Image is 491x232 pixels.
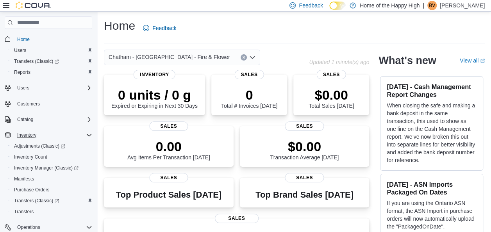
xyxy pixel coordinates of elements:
[17,224,40,230] span: Operations
[8,45,95,56] button: Users
[11,68,92,77] span: Reports
[387,83,477,98] h3: [DATE] - Cash Management Report Changes
[480,59,485,63] svg: External link
[11,57,92,66] span: Transfers (Classic)
[14,99,43,109] a: Customers
[460,57,485,64] a: View allExternal link
[109,52,230,62] span: Chatham - [GEOGRAPHIC_DATA] - Fire & Flower
[104,18,135,34] h1: Home
[14,99,92,109] span: Customers
[11,141,68,151] a: Adjustments (Classic)
[299,2,323,9] span: Feedback
[14,115,36,124] button: Catalog
[329,2,346,10] input: Dark Mode
[111,87,198,103] p: 0 units / 0 g
[11,185,92,195] span: Purchase Orders
[14,130,39,140] button: Inventory
[429,1,435,10] span: BV
[8,206,95,217] button: Transfers
[8,184,95,195] button: Purchase Orders
[309,87,354,109] div: Total Sales [DATE]
[14,187,50,193] span: Purchase Orders
[215,214,259,223] span: Sales
[11,174,92,184] span: Manifests
[17,36,30,43] span: Home
[255,190,354,200] h3: Top Brand Sales [DATE]
[14,176,34,182] span: Manifests
[285,121,324,131] span: Sales
[127,139,210,154] p: 0.00
[11,46,29,55] a: Users
[14,223,43,232] button: Operations
[140,20,179,36] a: Feedback
[149,173,188,182] span: Sales
[14,143,65,149] span: Adjustments (Classic)
[11,152,50,162] a: Inventory Count
[379,54,436,67] h2: What's new
[11,152,92,162] span: Inventory Count
[440,1,485,10] p: [PERSON_NAME]
[387,199,477,230] p: If you are using the Ontario ASN format, the ASN Import in purchase orders will now automatically...
[8,67,95,78] button: Reports
[270,139,339,161] div: Transaction Average [DATE]
[11,68,34,77] a: Reports
[14,115,92,124] span: Catalog
[317,70,346,79] span: Sales
[241,54,247,61] button: Clear input
[14,209,34,215] span: Transfers
[14,165,79,171] span: Inventory Manager (Classic)
[8,173,95,184] button: Manifests
[11,196,92,205] span: Transfers (Classic)
[235,70,264,79] span: Sales
[149,121,188,131] span: Sales
[152,24,176,32] span: Feedback
[2,114,95,125] button: Catalog
[360,1,420,10] p: Home of the Happy High
[387,102,477,164] p: When closing the safe and making a bank deposit in the same transaction, this used to show as one...
[111,87,198,109] div: Expired or Expiring in Next 30 Days
[309,87,354,103] p: $0.00
[11,163,92,173] span: Inventory Manager (Classic)
[2,130,95,141] button: Inventory
[285,173,324,182] span: Sales
[14,223,92,232] span: Operations
[8,141,95,152] a: Adjustments (Classic)
[14,58,59,64] span: Transfers (Classic)
[127,139,210,161] div: Avg Items Per Transaction [DATE]
[11,196,62,205] a: Transfers (Classic)
[11,141,92,151] span: Adjustments (Classic)
[427,1,437,10] div: Benjamin Venning
[11,174,37,184] a: Manifests
[221,87,277,109] div: Total # Invoices [DATE]
[14,130,92,140] span: Inventory
[17,132,36,138] span: Inventory
[2,98,95,109] button: Customers
[11,46,92,55] span: Users
[17,116,33,123] span: Catalog
[134,70,175,79] span: Inventory
[11,163,82,173] a: Inventory Manager (Classic)
[8,152,95,162] button: Inventory Count
[116,190,221,200] h3: Top Product Sales [DATE]
[2,34,95,45] button: Home
[14,198,59,204] span: Transfers (Classic)
[249,54,255,61] button: Open list of options
[17,85,29,91] span: Users
[11,57,62,66] a: Transfers (Classic)
[11,207,37,216] a: Transfers
[14,35,33,44] a: Home
[423,1,424,10] p: |
[8,195,95,206] a: Transfers (Classic)
[14,83,32,93] button: Users
[11,207,92,216] span: Transfers
[14,69,30,75] span: Reports
[309,59,369,65] p: Updated 1 minute(s) ago
[221,87,277,103] p: 0
[8,56,95,67] a: Transfers (Classic)
[11,185,53,195] a: Purchase Orders
[14,83,92,93] span: Users
[14,154,47,160] span: Inventory Count
[270,139,339,154] p: $0.00
[8,162,95,173] a: Inventory Manager (Classic)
